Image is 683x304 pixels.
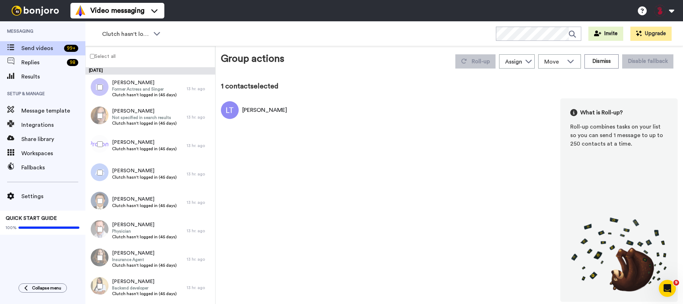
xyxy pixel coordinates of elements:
[112,203,177,208] span: Clutch hasn't logged in (45 days)
[112,291,177,297] span: Clutch hasn't logged in (45 days)
[86,52,116,60] label: Select all
[6,216,57,221] span: QUICK START GUIDE
[18,283,67,293] button: Collapse menu
[455,54,496,69] button: Roll-up
[32,285,61,291] span: Collapse menu
[570,217,668,292] img: joro-roll.png
[112,262,177,268] span: Clutch hasn't logged in (45 days)
[112,234,177,240] span: Clutch hasn't logged in (45 days)
[112,86,177,92] span: Former Actress and Singer
[505,58,522,66] div: Assign
[112,115,177,120] span: Not specified in search results
[112,120,177,126] span: Clutch hasn't logged in (45 days)
[9,6,62,16] img: bj-logo-header-white.svg
[544,58,563,66] span: Move
[221,101,239,119] img: Image of Lauren Taylor
[21,149,85,158] span: Workspaces
[584,54,619,69] button: Dismiss
[187,114,212,120] div: 13 hr. ago
[112,139,177,146] span: [PERSON_NAME]
[472,59,490,64] span: Roll-up
[85,67,215,75] div: [DATE]
[67,59,78,66] div: 98
[21,107,85,115] span: Message template
[112,108,177,115] span: [PERSON_NAME]
[187,228,212,234] div: 13 hr. ago
[112,285,177,291] span: Backend developer
[187,171,212,177] div: 13 hr. ago
[112,92,177,98] span: Clutch hasn't logged in (45 days)
[21,121,85,129] span: Integrations
[112,174,177,180] span: Clutch hasn't logged in (45 days)
[112,257,177,262] span: Insurance Agent
[187,285,212,291] div: 13 hr. ago
[659,280,676,297] iframe: Intercom live chat
[187,86,212,92] div: 13 hr. ago
[21,58,64,67] span: Replies
[21,135,85,143] span: Share library
[112,250,177,257] span: [PERSON_NAME]
[242,106,287,114] div: [PERSON_NAME]
[112,278,177,285] span: [PERSON_NAME]
[221,51,284,69] div: Group actions
[21,192,85,201] span: Settings
[622,54,673,69] button: Disable fallback
[570,123,668,148] div: Roll-up combines tasks on your list so you can send 1 message to up to 250 contacts at a time.
[187,200,212,205] div: 13 hr. ago
[187,256,212,262] div: 13 hr. ago
[112,79,177,86] span: [PERSON_NAME]
[21,72,85,81] span: Results
[90,54,95,59] input: Select all
[75,5,86,16] img: vm-color.svg
[64,45,78,52] div: 99 +
[187,143,212,148] div: 13 hr. ago
[112,167,177,174] span: [PERSON_NAME]
[21,44,61,53] span: Send videos
[90,6,144,16] span: Video messaging
[630,27,672,41] button: Upgrade
[221,81,678,91] div: 1 contact selected
[673,280,679,286] span: 9
[588,27,623,41] button: Invite
[21,163,85,172] span: Fallbacks
[112,196,177,203] span: [PERSON_NAME]
[580,108,623,117] span: What is Roll-up?
[6,225,17,230] span: 100%
[112,228,177,234] span: Physician
[102,30,150,38] span: Clutch hasn't logged in (45 days)
[112,221,177,228] span: [PERSON_NAME]
[112,146,177,152] span: Clutch hasn't logged in (45 days)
